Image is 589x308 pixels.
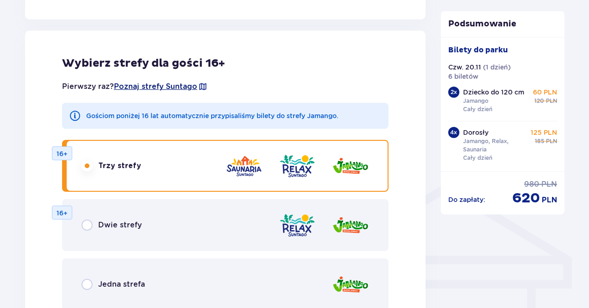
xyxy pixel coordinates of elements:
p: Pierwszy raz? [62,82,207,92]
img: Jamango [332,212,369,239]
p: 16+ [56,149,68,158]
span: PLN [546,97,557,105]
img: Jamango [332,153,369,179]
div: 2 x [448,87,459,98]
div: 4 x [448,127,459,138]
span: 185 [535,137,544,145]
p: Jamango, Relax, Saunaria [463,137,527,154]
h2: Wybierz strefy dla gości 16+ [62,57,388,70]
span: Jedna strefa [98,279,145,289]
p: Bilety do parku [448,45,508,55]
span: Dwie strefy [98,220,142,230]
p: 16+ [56,208,68,218]
p: Cały dzień [463,105,492,113]
p: Czw. 20.11 [448,63,481,72]
p: Jamango [463,97,489,105]
p: 125 PLN [531,128,557,137]
span: Trzy strefy [98,161,141,171]
span: PLN [546,137,557,145]
span: 620 [512,189,540,207]
p: Gościom poniżej 16 lat automatycznie przypisaliśmy bilety do strefy Jamango. [86,111,338,120]
p: Do zapłaty : [448,195,485,204]
p: ( 1 dzień ) [483,63,511,72]
img: Jamango [332,271,369,298]
span: PLN [542,195,557,205]
span: 120 [534,97,544,105]
img: Relax [279,153,316,179]
img: Saunaria [226,153,263,179]
p: 6 biletów [448,72,478,81]
p: Cały dzień [463,154,492,162]
p: 60 PLN [533,88,557,97]
span: PLN [541,179,557,189]
span: 980 [524,179,539,189]
p: Dorosły [463,128,489,137]
p: Podsumowanie [441,19,565,30]
a: Poznaj strefy Suntago [114,82,197,92]
p: Dziecko do 120 cm [463,88,524,97]
img: Relax [279,212,316,239]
